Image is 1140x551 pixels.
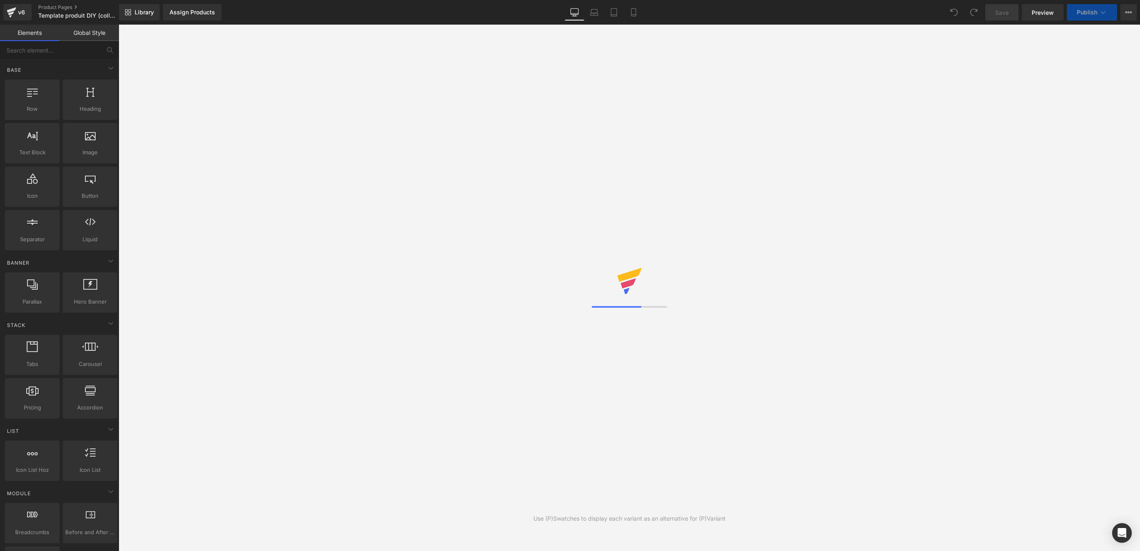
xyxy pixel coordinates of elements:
[7,192,57,200] span: Icon
[65,466,115,474] span: Icon List
[966,4,982,21] button: Redo
[7,235,57,244] span: Separator
[7,105,57,113] span: Row
[1022,4,1064,21] a: Preview
[65,297,115,306] span: Hero Banner
[65,192,115,200] span: Button
[7,403,57,412] span: Pricing
[119,4,160,21] a: New Library
[533,514,726,523] div: Use (P)Swatches to display each variant as an alternative for (P)Variant
[624,4,643,21] a: Mobile
[6,321,26,329] span: Stack
[65,528,115,537] span: Before and After Images
[584,4,604,21] a: Laptop
[169,9,215,16] div: Assign Products
[6,427,20,435] span: List
[7,528,57,537] span: Breadcrumbs
[38,4,133,11] a: Product Pages
[65,360,115,368] span: Carousel
[1077,9,1097,16] span: Publish
[135,9,154,16] span: Library
[7,360,57,368] span: Tabs
[995,8,1009,17] span: Save
[1112,523,1132,543] div: Open Intercom Messenger
[65,148,115,157] span: Image
[6,66,22,74] span: Base
[7,466,57,474] span: Icon List Hoz
[16,7,27,18] div: v6
[604,4,624,21] a: Tablet
[7,148,57,157] span: Text Block
[65,403,115,412] span: Accordion
[7,297,57,306] span: Parallax
[946,4,962,21] button: Undo
[60,25,119,41] a: Global Style
[65,235,115,244] span: Liquid
[1032,8,1054,17] span: Preview
[6,259,30,267] span: Banner
[65,105,115,113] span: Heading
[6,489,32,497] span: Module
[1067,4,1117,21] button: Publish
[565,4,584,21] a: Desktop
[3,4,32,21] a: v6
[1120,4,1137,21] button: More
[38,12,117,19] span: Template produit DIY (collection à monter)- en L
